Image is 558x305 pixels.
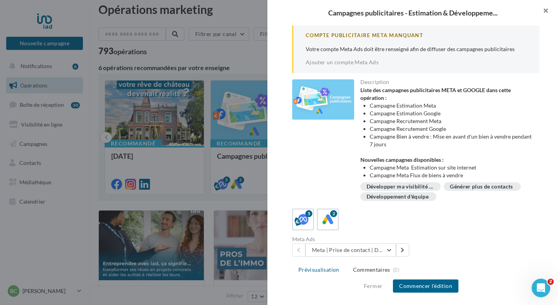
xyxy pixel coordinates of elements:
[548,279,554,285] span: 2
[360,156,444,163] strong: Nouvelles campagnes disponibles :
[360,79,534,85] div: Description
[330,210,337,217] div: 2
[306,59,379,65] a: Ajouter un compte Meta Ads
[353,266,390,274] span: Commentaires
[370,110,534,117] li: Campagne Estimation Google
[367,184,433,189] span: Développer ma visibilité ...
[370,125,534,133] li: Campagne Recrutement Google
[328,9,498,16] span: Campagnes publicitaires - Estimation & Développeme...
[370,164,534,171] li: Campagne Meta Estimation sur site internet
[305,210,312,217] div: 5
[370,171,534,179] li: Campagne Meta Flux de biens à vendre
[360,87,511,101] strong: Liste des campagnes publicitaires META et GOOGLE dans cette opération :
[292,236,413,242] div: Meta Ads
[532,279,550,297] iframe: Intercom live chat
[393,267,400,273] span: (0)
[370,117,534,125] li: Campagne Recrutement Meta
[306,32,527,39] div: Compte Publicitaire Meta Manquant
[367,194,429,200] div: Développement d'équipe
[306,45,527,53] p: Votre compte Meta Ads doit être renseigné afin de diffuser des campagnes publicitaires
[370,133,534,148] li: Campagne Bien à vendre : Mise en avant d'un bien à vendre pendant 7 jours
[450,184,513,190] div: Générer plus de contacts
[393,279,458,293] button: Commencer l'édition
[361,281,386,291] button: Fermer
[305,243,396,257] button: Meta | Prise de contact | Demandes d'estimation
[370,102,534,110] li: Campagne Estimation Meta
